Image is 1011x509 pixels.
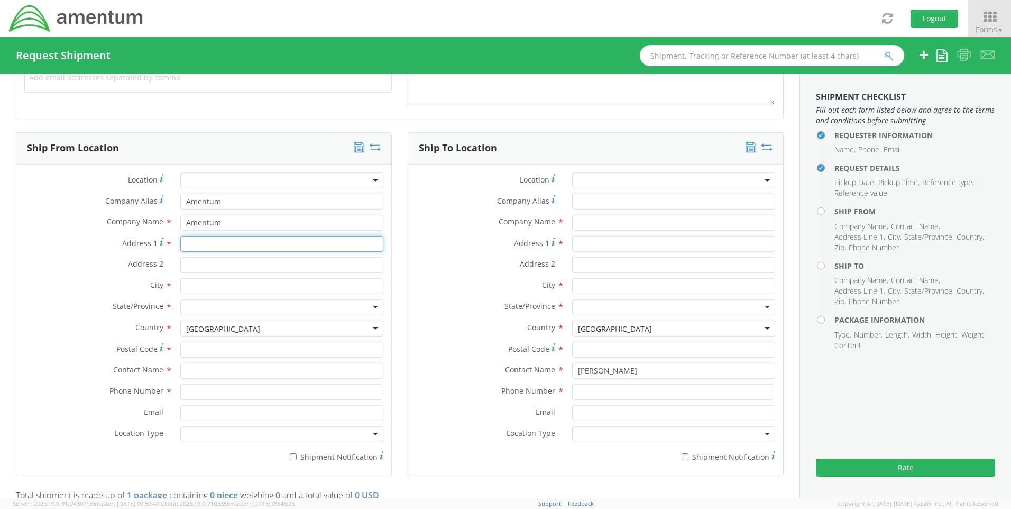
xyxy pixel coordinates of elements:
span: Fill out each form listed below and agree to the terms and conditions before submitting [816,105,995,126]
span: Country [135,322,163,332]
span: Address 2 [128,259,163,269]
h4: Request Details [834,164,995,172]
span: 0 piece [210,489,238,501]
span: Company Name [107,216,163,226]
span: Postal Code [508,344,549,354]
span: 0 USD [355,489,379,501]
button: Logout [911,10,958,28]
span: 1 package [127,489,167,501]
li: Reference type [922,177,974,188]
a: Support [538,499,561,507]
span: Company Alias [497,196,549,206]
span: Phone Number [501,386,555,396]
span: master, [DATE] 09:50:40 [95,499,159,507]
span: Client: 2025.18.0-71d3358 [161,499,295,507]
li: Email [884,144,901,155]
input: Shipment Notification [682,453,688,460]
img: dyn-intl-logo-049831509241104b2a82.png [8,4,144,33]
span: Company Name [499,216,555,226]
h3: Ship To Location [419,143,497,153]
span: Email [144,407,163,417]
h4: Ship From [834,207,995,215]
li: State/Province [904,286,954,296]
li: Contact Name [891,221,940,232]
label: Shipment Notification [180,450,383,462]
span: Location Type [507,428,555,438]
input: Shipment, Tracking or Reference Number (at least 4 chars) [640,45,904,66]
span: Address 2 [520,259,555,269]
li: Weight [961,330,986,340]
span: Company Alias [105,196,158,206]
span: Email [536,407,555,417]
h4: Requester Information [834,131,995,139]
li: Length [885,330,909,340]
span: Location [520,175,549,185]
span: Address 1 [122,238,158,248]
span: City [150,280,163,290]
li: Name [834,144,856,155]
li: Contact Name [891,275,940,286]
span: Location Type [115,428,163,438]
li: Pickup Date [834,177,876,188]
li: Width [912,330,933,340]
span: City [542,280,555,290]
span: master, [DATE] 09:46:25 [230,499,295,507]
span: Contact Name [113,365,163,375]
span: ▼ [997,25,1004,34]
li: Phone Number [849,242,899,253]
input: Shipment Notification [290,453,297,460]
span: 0 [275,489,280,501]
li: Country [957,232,984,242]
span: Phone Number [109,386,163,396]
span: Copyright © [DATE]-[DATE] Agistix Inc., All Rights Reserved [838,499,998,508]
li: Address Line 1 [834,286,885,296]
h3: Ship From Location [27,143,119,153]
li: Content [834,340,861,351]
span: Country [527,322,555,332]
h3: Shipment Checklist [816,93,995,102]
li: Phone Number [849,296,899,307]
div: [GEOGRAPHIC_DATA] [578,324,652,334]
label: Shipment Notification [572,450,775,462]
span: Location [128,175,158,185]
li: Reference value [834,188,887,198]
h4: Ship To [834,262,995,270]
button: Rate [816,459,995,477]
span: State/Province [113,301,163,311]
li: Address Line 1 [834,232,885,242]
li: Pickup Time [878,177,920,188]
span: Contact Name [505,365,555,375]
li: City [888,286,902,296]
span: Postal Code [116,344,158,354]
li: Phone [858,144,881,155]
h4: Package Information [834,316,995,324]
span: State/Province [504,301,555,311]
li: Zip [834,242,846,253]
p: Total shipment is made up of containing weighing and a total value of [16,489,784,507]
div: [GEOGRAPHIC_DATA] [186,324,260,334]
li: Number [854,330,883,340]
li: Type [834,330,851,340]
li: Zip [834,296,846,307]
li: State/Province [904,232,954,242]
span: Address 1 [514,238,549,248]
li: Company Name [834,221,888,232]
h4: Request Shipment [16,50,111,61]
span: Server: 2025.19.0-91c74307f99 [13,499,159,507]
span: Forms [976,24,1004,34]
li: Country [957,286,984,296]
span: Add email addresses separated by comma [29,72,387,83]
a: Feedback [568,499,594,507]
li: City [888,232,902,242]
li: Height [935,330,959,340]
li: Company Name [834,275,888,286]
